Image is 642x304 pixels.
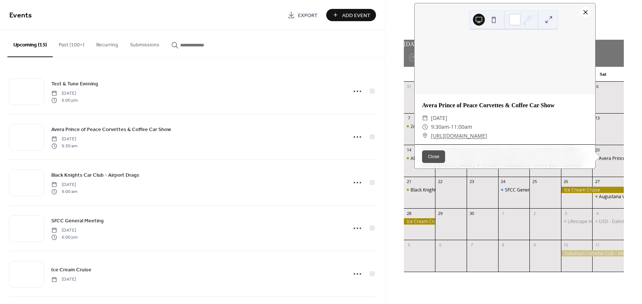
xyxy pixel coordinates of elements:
[431,114,447,122] span: [DATE]
[532,179,537,184] div: 25
[51,171,139,179] span: Black Knights Car Club - Airport Drags
[469,242,474,248] div: 7
[563,242,569,248] div: 10
[437,242,443,248] div: 6
[594,210,600,216] div: 4
[53,30,90,56] button: Past (100+)
[9,8,32,23] span: Events
[498,187,530,193] div: SFCC General Meeting
[124,30,165,56] button: Submissions
[51,227,78,234] span: [DATE]
[51,216,104,225] a: SFCC General Meeting
[326,9,376,21] button: Add Event
[437,179,443,184] div: 22
[415,101,595,110] div: Avera Prince of Peace Corvettes & Coffee Car Show
[592,155,624,161] div: Avera Prince of Peace Corvettes & Coffee Car Show
[90,30,124,56] button: Recurring
[51,276,76,283] span: [DATE]
[532,242,537,248] div: 9
[592,218,624,225] div: USD - Dakota Days Parade
[404,123,435,130] div: 2nd Annual American Legion Breakfast and Car Show
[449,122,451,131] span: -
[51,234,78,241] span: 6:00 pm
[469,210,474,216] div: 30
[51,79,98,88] a: Test & Tune Evening
[51,90,78,97] span: [DATE]
[51,136,77,143] span: [DATE]
[298,12,318,19] span: Export
[404,218,435,225] div: Ice Cream Cruise
[410,67,440,82] div: Sun
[451,122,472,131] span: 11:00am
[592,193,624,200] div: Augustana Vikings Day Parade
[51,125,171,134] a: Avera Prince of Peace Corvettes & Coffee Car Show
[532,210,537,216] div: 2
[594,179,600,184] div: 27
[406,242,412,248] div: 5
[404,155,435,161] div: All Corvette Show Lincoln, NE
[411,155,509,161] div: All Corvette Show Lincoln, [GEOGRAPHIC_DATA]
[51,126,171,134] span: Avera Prince of Peace Corvettes & Coffee Car Show
[282,9,323,21] a: Export
[406,115,412,121] div: 7
[431,131,487,140] a: [URL][DOMAIN_NAME]
[561,187,624,193] div: Ice Cream Cruise
[404,187,435,193] div: Black Knights Car Club - Airport Drags
[563,210,569,216] div: 3
[51,188,77,195] span: 9:00 am
[437,210,443,216] div: 29
[431,122,449,131] span: 9:30am
[500,210,506,216] div: 1
[561,250,624,256] div: Suburban Corvette Club - 44th Annual Fall Color Run
[563,179,569,184] div: 26
[7,30,53,57] button: Upcoming (13)
[342,12,370,19] span: Add Event
[588,67,618,82] div: Sat
[411,187,489,193] div: Black Knights Car Club - Airport Drags
[568,218,632,225] div: Lifescape Homecoming Parade
[422,131,428,140] div: ​
[406,210,412,216] div: 28
[561,218,593,225] div: Lifescape Homecoming Parade
[422,150,445,163] button: Close
[51,97,78,104] span: 6:00 pm
[404,40,624,49] div: [DATE]
[469,179,474,184] div: 23
[500,242,506,248] div: 8
[406,147,412,153] div: 14
[51,265,91,274] a: Ice Cream Cruise
[406,179,412,184] div: 21
[594,242,600,248] div: 11
[422,114,428,122] div: ​
[51,171,139,179] a: Black Knights Car Club - Airport Drags
[51,182,77,188] span: [DATE]
[505,187,552,193] div: SFCC General Meeting
[500,179,506,184] div: 24
[406,84,412,89] div: 31
[411,123,521,130] div: 2nd Annual American Legion Breakfast and Car Show
[51,143,77,149] span: 9:30 am
[422,122,428,131] div: ​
